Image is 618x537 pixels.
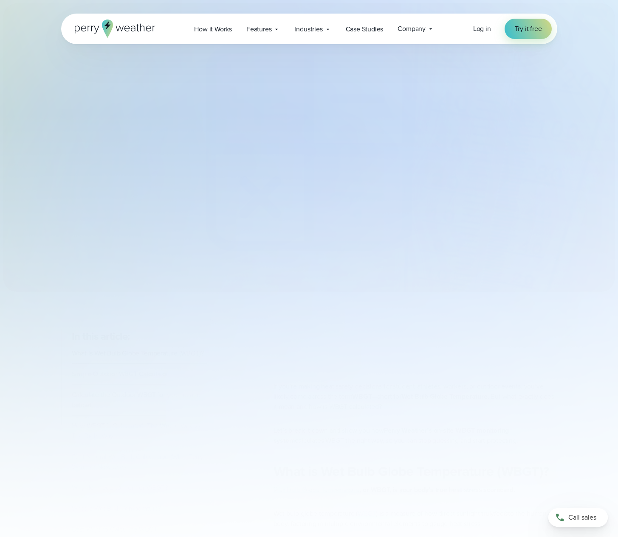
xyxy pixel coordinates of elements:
span: Try it free [515,24,542,34]
a: How it Works [187,20,239,38]
span: Features [246,24,271,34]
span: Call sales [568,512,596,523]
span: Company [398,24,426,34]
span: Industries [294,24,322,34]
a: Log in [473,24,491,34]
a: Case Studies [339,20,391,38]
span: How it Works [194,24,232,34]
span: Case Studies [346,24,384,34]
a: Try it free [505,19,552,39]
a: Call sales [548,508,608,527]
